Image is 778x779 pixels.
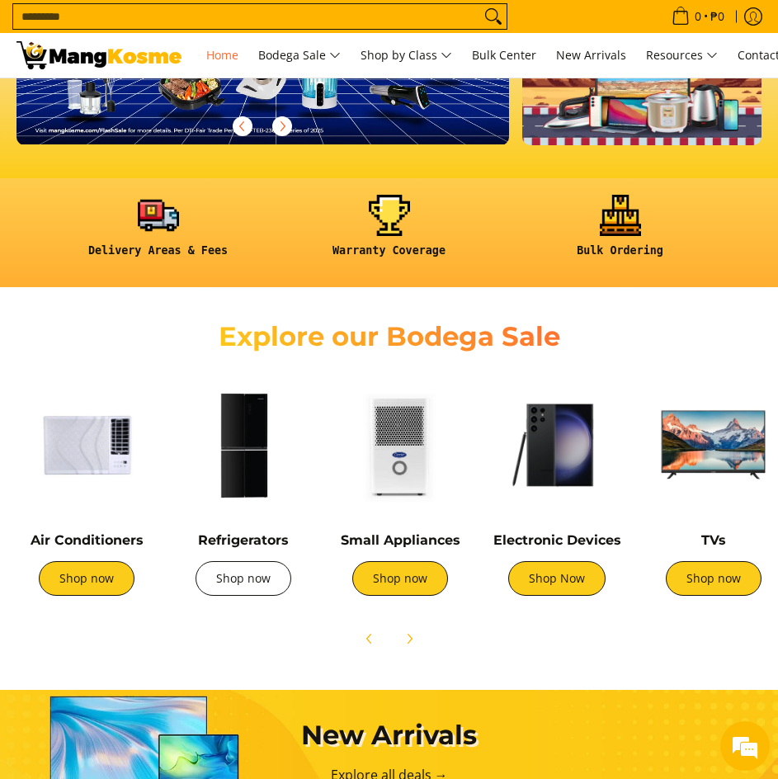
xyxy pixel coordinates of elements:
[282,195,497,271] a: <h6><strong>Warranty Coverage</strong></h6>
[17,41,182,69] img: Mang Kosme: Your Home Appliances Warehouse Sale Partner!
[361,45,452,66] span: Shop by Class
[17,375,157,515] img: Air Conditioners
[646,45,718,66] span: Resources
[692,11,704,22] span: 0
[51,195,266,271] a: <h6><strong>Delivery Areas & Fees</strong></h6>
[198,532,289,548] a: Refrigerators
[250,33,349,78] a: Bodega Sale
[173,375,314,515] img: Refrigerators
[391,621,427,657] button: Next
[258,45,341,66] span: Bodega Sale
[667,7,729,26] span: •
[472,47,536,63] span: Bulk Center
[224,108,261,144] button: Previous
[206,47,238,63] span: Home
[196,561,291,596] a: Shop now
[493,532,621,548] a: Electronic Devices
[264,108,300,144] button: Next
[638,33,726,78] a: Resources
[708,11,727,22] span: ₱0
[480,4,507,29] button: Search
[352,33,460,78] a: Shop by Class
[513,195,728,271] a: <h6><strong>Bulk Ordering</strong></h6>
[330,375,470,515] img: Small Appliances
[701,532,726,548] a: TVs
[341,532,460,548] a: Small Appliances
[351,621,388,657] button: Previous
[508,561,606,596] a: Shop Now
[464,33,545,78] a: Bulk Center
[487,375,627,515] img: Electronic Devices
[556,47,626,63] span: New Arrivals
[31,532,144,548] a: Air Conditioners
[198,33,247,78] a: Home
[352,561,448,596] a: Shop now
[39,561,134,596] a: Shop now
[548,33,634,78] a: New Arrivals
[207,320,572,353] h2: Explore our Bodega Sale
[666,561,761,596] a: Shop now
